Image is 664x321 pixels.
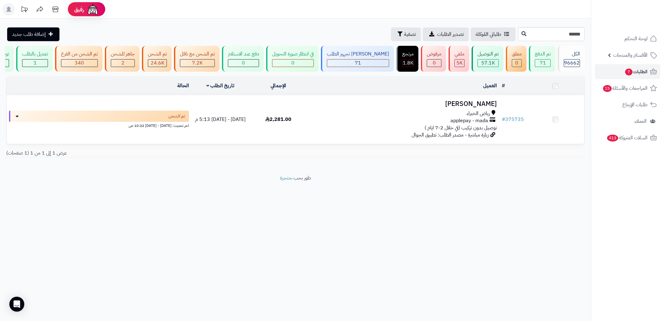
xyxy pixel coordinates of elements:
div: 71 [327,60,389,67]
div: معلق [512,50,522,58]
div: [PERSON_NAME] تجهيز الطلب [327,50,389,58]
a: تم الشحن من الفرع 340 [54,46,104,72]
span: توصيل بدون تركيب (في خلال 2-7 ايام ) [425,124,497,132]
a: مرفوض 0 [420,46,447,72]
span: إضافة طلب جديد [12,31,46,38]
a: المراجعات والأسئلة15 [595,81,660,96]
span: 5K [456,59,463,67]
span: 71 [540,59,546,67]
span: 7 [625,69,633,75]
img: ai-face.png [87,3,99,16]
div: تم الشحن [148,50,167,58]
a: تصدير الطلبات [423,27,469,41]
span: 413 [607,135,619,141]
a: تم التوصيل 57.1K [470,46,505,72]
button: تصفية [391,27,421,41]
div: 7222 [180,60,214,67]
span: 0 [291,59,294,67]
div: Open Intercom Messenger [9,297,24,312]
span: 15 [603,85,612,92]
span: تصفية [404,31,416,38]
span: رياض الخبراء [467,110,490,117]
span: العملاء [634,117,647,126]
div: 4998 [455,60,464,67]
img: logo-2.png [622,15,658,28]
div: 0 [512,60,521,67]
span: 0 [515,59,518,67]
a: تم الشحن 24.6K [141,46,173,72]
div: الكل [564,50,580,58]
a: لوحة التحكم [595,31,660,46]
a: تم الشحن مع ناقل 7.2K [173,46,221,72]
a: #375735 [502,116,524,123]
span: السلات المتروكة [606,133,648,142]
a: طلبات الإرجاع [595,97,660,112]
a: مرتجع 1.8K [395,46,420,72]
span: المراجعات والأسئلة [602,84,648,93]
div: 2 [111,60,134,67]
a: تاريخ الطلب [206,82,235,89]
div: مرفوض [427,50,441,58]
a: [PERSON_NAME] تجهيز الطلب 71 [320,46,395,72]
span: 96662 [564,59,580,67]
span: 0 [242,59,245,67]
div: 0 [272,60,313,67]
a: طلباتي المُوكلة [471,27,516,41]
span: تصدير الطلبات [437,31,464,38]
div: 0 [228,60,259,67]
div: تعديل بالطلب [22,50,48,58]
span: 71 [355,59,361,67]
a: جاهز للشحن 2 [104,46,141,72]
div: 0 [427,60,441,67]
a: السلات المتروكة413 [595,130,660,145]
div: مرتجع [402,50,414,58]
div: 340 [61,60,97,67]
a: إضافة طلب جديد [7,27,59,41]
span: زيارة مباشرة - مصدر الطلب: تطبيق الجوال [412,131,489,139]
a: العميل [483,82,497,89]
div: 24594 [148,60,167,67]
span: 2,281.00 [265,116,291,123]
span: 0 [433,59,436,67]
a: الإجمالي [271,82,286,89]
div: تم التوصيل [478,50,499,58]
a: تحديثات المنصة [16,3,32,17]
a: متجرة [280,174,291,182]
div: عرض 1 إلى 1 من 1 (1 صفحات) [2,150,295,157]
span: # [502,116,505,123]
div: في انتظار صورة التحويل [272,50,314,58]
div: تم الشحن من الفرع [61,50,98,58]
div: تم الدفع [535,50,551,58]
a: الحالة [177,82,189,89]
a: الطلبات7 [595,64,660,79]
div: 57060 [478,60,498,67]
span: تم الشحن [168,113,185,119]
a: # [502,82,505,89]
a: في انتظار صورة التحويل 0 [265,46,320,72]
div: دفع عند الاستلام [228,50,259,58]
div: اخر تحديث: [DATE] - [DATE] 10:22 ص [9,122,189,128]
div: 71 [535,60,550,67]
div: 1 [22,60,48,67]
span: 1 [34,59,37,67]
div: جاهز للشحن [111,50,135,58]
span: 2 [121,59,125,67]
a: تم الدفع 71 [528,46,557,72]
div: 1847 [403,60,413,67]
span: 7.2K [192,59,203,67]
a: معلق 0 [505,46,528,72]
span: 24.6K [151,59,164,67]
span: applepay - mada [450,117,488,124]
span: طلبات الإرجاع [622,100,648,109]
div: ملغي [454,50,464,58]
span: الطلبات [624,67,648,76]
a: العملاء [595,114,660,129]
h3: [PERSON_NAME] [309,100,497,108]
span: رفيق [74,6,84,13]
a: دفع عند الاستلام 0 [221,46,265,72]
span: 57.1K [481,59,495,67]
a: ملغي 5K [447,46,470,72]
div: تم الشحن مع ناقل [180,50,215,58]
span: طلباتي المُوكلة [476,31,501,38]
span: لوحة التحكم [624,34,648,43]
